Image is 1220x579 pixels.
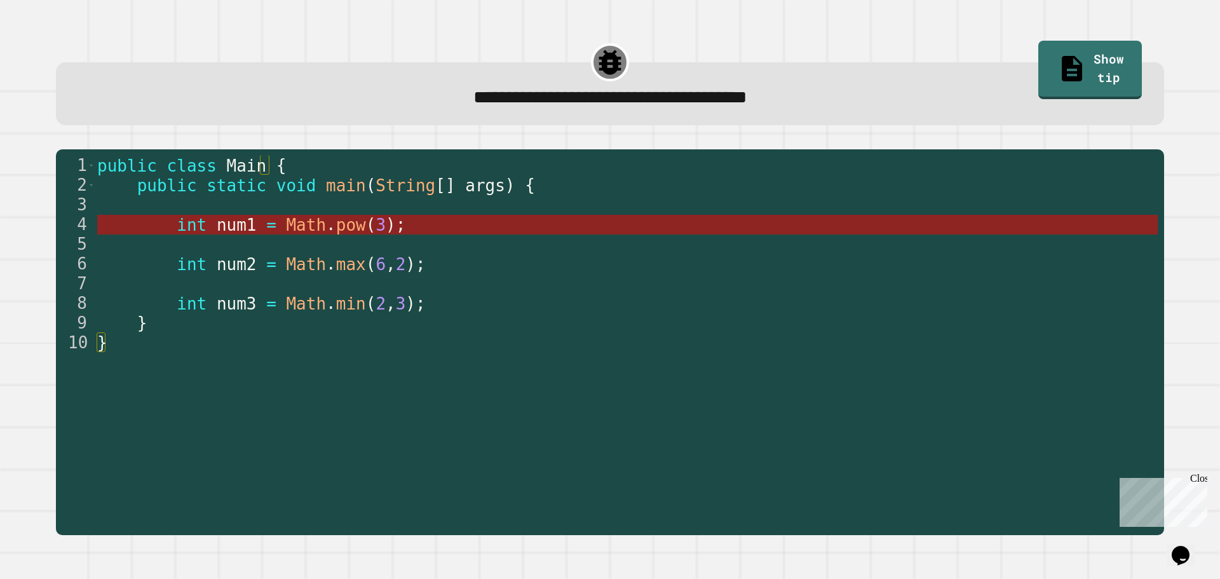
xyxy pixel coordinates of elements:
[266,255,276,274] span: =
[207,176,266,195] span: static
[266,215,276,235] span: =
[1038,41,1142,99] a: Show tip
[177,294,207,313] span: int
[88,175,95,195] span: Toggle code folding, rows 2 through 9
[287,294,327,313] span: Math
[1167,528,1207,566] iframe: chat widget
[167,156,217,175] span: class
[376,294,386,313] span: 2
[56,294,95,313] div: 8
[336,215,366,235] span: pow
[326,176,366,195] span: main
[376,255,386,274] span: 6
[177,215,207,235] span: int
[56,175,95,195] div: 2
[336,255,366,274] span: max
[1115,473,1207,527] iframe: chat widget
[276,176,316,195] span: void
[217,215,257,235] span: num1
[336,294,366,313] span: min
[97,156,157,175] span: public
[396,255,406,274] span: 2
[376,176,436,195] span: String
[56,195,95,215] div: 3
[287,255,327,274] span: Math
[56,274,95,294] div: 7
[5,5,88,81] div: Chat with us now!Close
[396,294,406,313] span: 3
[217,255,257,274] span: num2
[56,333,95,353] div: 10
[56,156,95,175] div: 1
[465,176,505,195] span: args
[56,215,95,235] div: 4
[217,294,257,313] span: num3
[266,294,276,313] span: =
[177,255,207,274] span: int
[88,156,95,175] span: Toggle code folding, rows 1 through 10
[56,313,95,333] div: 9
[56,254,95,274] div: 6
[227,156,267,175] span: Main
[56,235,95,254] div: 5
[137,176,197,195] span: public
[287,215,327,235] span: Math
[376,215,386,235] span: 3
